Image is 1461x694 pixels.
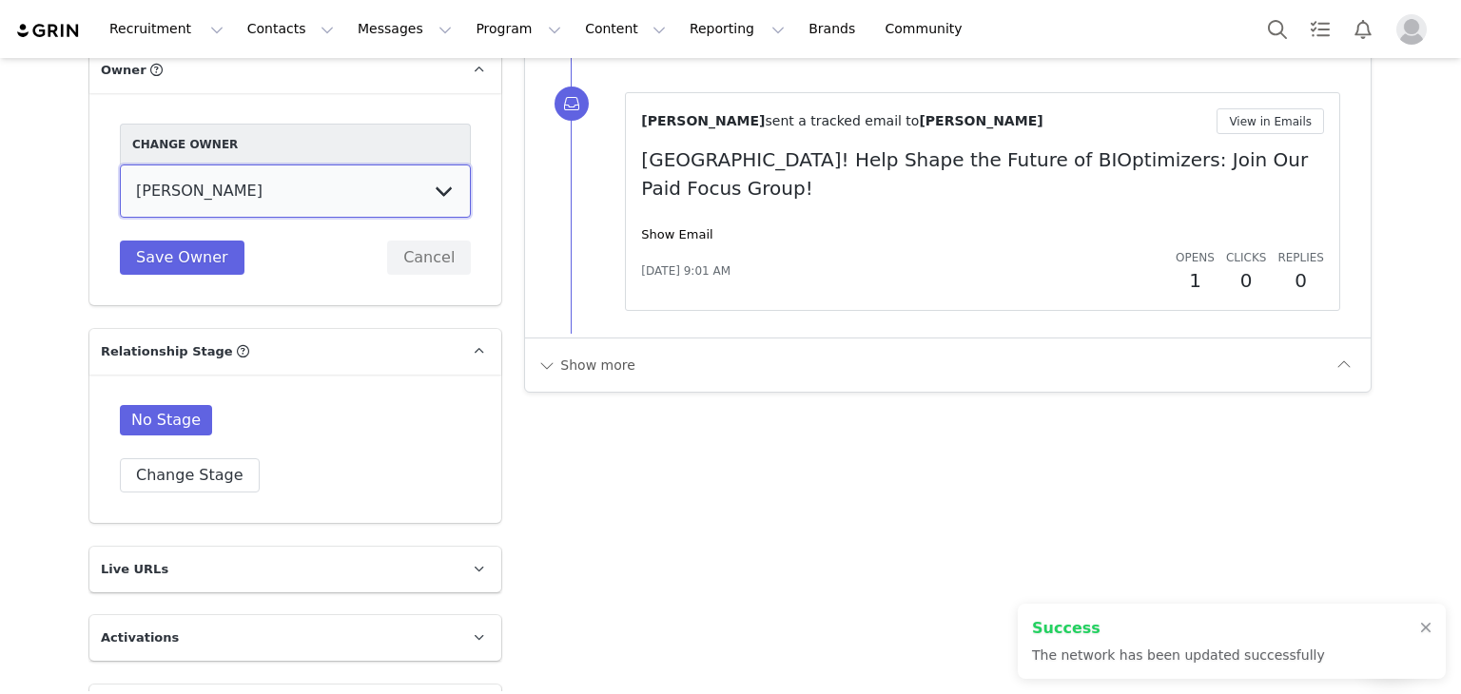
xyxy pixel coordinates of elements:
h2: 0 [1277,266,1324,295]
span: Live URLs [101,560,168,579]
img: placeholder-profile.jpg [1396,14,1427,45]
img: grin logo [15,22,82,40]
button: Content [574,8,677,50]
button: View in Emails [1217,108,1324,134]
button: Contacts [236,8,345,50]
a: Show Email [641,227,712,241]
button: Show more [536,350,636,380]
button: Cancel [387,241,471,275]
button: Save Owner [120,241,244,275]
span: sent a tracked email to [765,113,919,128]
span: Owner [101,61,146,80]
h2: 0 [1226,266,1266,295]
span: [PERSON_NAME] [919,113,1042,128]
p: The network has been updated successfully [1032,646,1325,665]
span: Relationship Stage [101,342,233,361]
span: Opens [1176,251,1215,264]
a: Community [874,8,983,50]
span: Activations [101,628,179,647]
a: Tasks [1299,8,1341,50]
button: Recruitment [98,8,235,50]
button: Profile [1385,14,1446,45]
span: [PERSON_NAME] [641,113,765,128]
span: [DATE] 9:01 AM [641,262,730,280]
button: Program [464,8,573,50]
button: Reporting [678,8,796,50]
a: Brands [797,8,872,50]
h2: 1 [1176,266,1215,295]
p: [GEOGRAPHIC_DATA]! Help Shape the Future of BIOptimizers: Join Our Paid Focus Group! [641,145,1324,202]
button: Search [1256,8,1298,50]
span: Clicks [1226,251,1266,264]
h2: Success [1032,617,1325,640]
body: Rich Text Area. Press ALT-0 for help. [15,15,781,36]
button: Notifications [1342,8,1384,50]
button: Change Stage [120,458,260,492]
button: Messages [346,8,463,50]
span: Replies [1277,251,1324,264]
div: Change Owner [120,124,471,164]
span: No Stage [120,405,212,435]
